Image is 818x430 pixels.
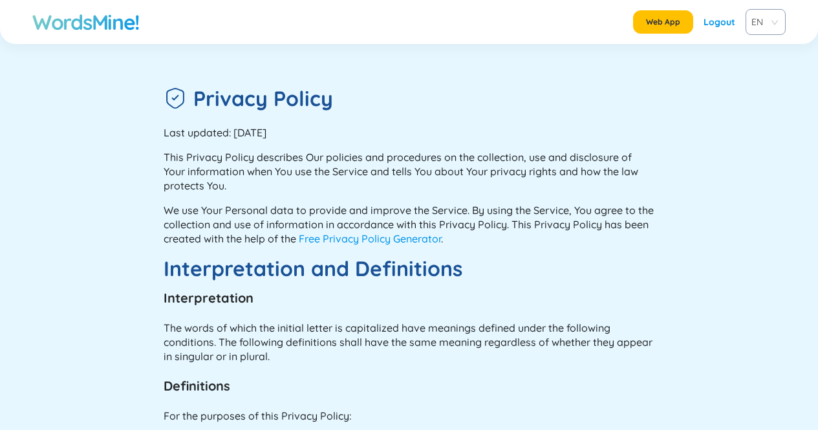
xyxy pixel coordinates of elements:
p: This Privacy Policy describes Our policies and procedures on the collection, use and disclosure o... [164,150,654,193]
h2: Definitions [164,379,654,393]
a: Free Privacy Policy Generator [299,232,441,245]
button: Web App [633,10,693,34]
h2: Interpretation [164,291,654,305]
a: WordsMine! [32,9,140,35]
p: The words of which the initial letter is capitalized have meanings defined under the following co... [164,321,654,363]
p: Last updated: [DATE] [164,125,654,140]
span: Web App [646,17,680,27]
h1: Privacy Policy [164,87,654,110]
div: Logout [704,10,735,34]
h1: Interpretation and Definitions [164,261,654,275]
span: VIE [751,12,775,32]
p: We use Your Personal data to provide and improve the Service. By using the Service, You agree to ... [164,203,654,246]
p: For the purposes of this Privacy Policy: [164,409,654,423]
